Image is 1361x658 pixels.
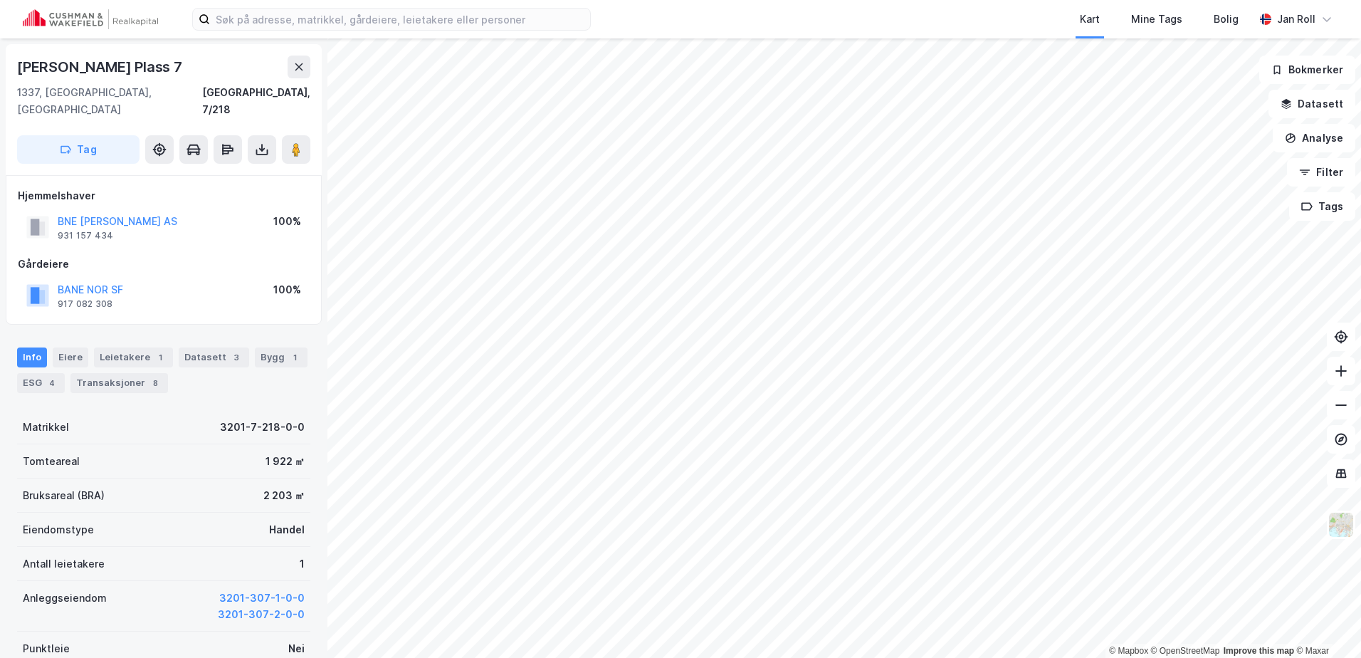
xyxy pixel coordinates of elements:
[1277,11,1315,28] div: Jan Roll
[94,348,173,367] div: Leietakere
[17,135,140,164] button: Tag
[288,350,302,365] div: 1
[1214,11,1239,28] div: Bolig
[1289,192,1355,221] button: Tags
[269,521,305,538] div: Handel
[1109,646,1148,656] a: Mapbox
[23,521,94,538] div: Eiendomstype
[210,9,590,30] input: Søk på adresse, matrikkel, gårdeiere, leietakere eller personer
[202,84,310,118] div: [GEOGRAPHIC_DATA], 7/218
[1290,590,1361,658] div: Kontrollprogram for chat
[1290,590,1361,658] iframe: Chat Widget
[273,213,301,230] div: 100%
[23,590,107,607] div: Anleggseiendom
[23,453,80,470] div: Tomteareal
[263,487,305,504] div: 2 203 ㎡
[23,419,69,436] div: Matrikkel
[255,348,308,367] div: Bygg
[273,281,301,298] div: 100%
[1224,646,1294,656] a: Improve this map
[1131,11,1182,28] div: Mine Tags
[23,555,105,573] div: Antall leietakere
[23,487,105,504] div: Bruksareal (BRA)
[1268,90,1355,118] button: Datasett
[53,348,88,367] div: Eiere
[23,640,70,657] div: Punktleie
[23,9,158,29] img: cushman-wakefield-realkapital-logo.202ea83816669bd177139c58696a8fa1.svg
[219,590,305,607] button: 3201-307-1-0-0
[1259,56,1355,84] button: Bokmerker
[179,348,249,367] div: Datasett
[1328,511,1355,538] img: Z
[220,419,305,436] div: 3201-7-218-0-0
[300,555,305,573] div: 1
[1287,158,1355,187] button: Filter
[17,56,185,78] div: [PERSON_NAME] Plass 7
[58,230,113,241] div: 931 157 434
[17,348,47,367] div: Info
[266,453,305,470] div: 1 922 ㎡
[218,606,305,623] button: 3201-307-2-0-0
[17,84,202,118] div: 1337, [GEOGRAPHIC_DATA], [GEOGRAPHIC_DATA]
[1080,11,1100,28] div: Kart
[1151,646,1220,656] a: OpenStreetMap
[18,256,310,273] div: Gårdeiere
[1273,124,1355,152] button: Analyse
[45,376,59,390] div: 4
[148,376,162,390] div: 8
[153,350,167,365] div: 1
[17,373,65,393] div: ESG
[70,373,168,393] div: Transaksjoner
[229,350,243,365] div: 3
[288,640,305,657] div: Nei
[18,187,310,204] div: Hjemmelshaver
[58,298,112,310] div: 917 082 308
